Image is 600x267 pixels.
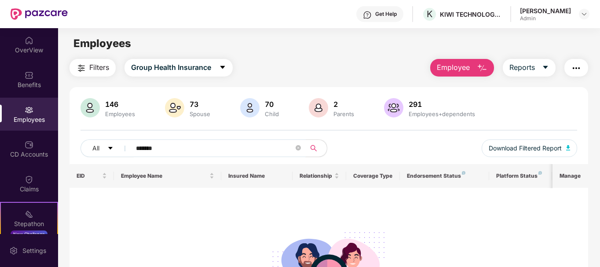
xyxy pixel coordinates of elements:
[407,110,477,117] div: Employees+dependents
[489,143,562,153] span: Download Filtered Report
[477,63,487,73] img: svg+xml;base64,PHN2ZyB4bWxucz0iaHR0cDovL3d3dy53My5vcmcvMjAwMC9zdmciIHhtbG5zOnhsaW5rPSJodHRwOi8vd3...
[70,164,114,188] th: EID
[188,100,212,109] div: 73
[221,164,293,188] th: Insured Name
[571,63,582,73] img: svg+xml;base64,PHN2ZyB4bWxucz0iaHR0cDovL3d3dy53My5vcmcvMjAwMC9zdmciIHdpZHRoPSIyNCIgaGVpZ2h0PSIyNC...
[121,172,208,179] span: Employee Name
[9,246,18,255] img: svg+xml;base64,PHN2ZyBpZD0iU2V0dGluZy0yMHgyMCIgeG1sbnM9Imh0dHA6Ly93d3cudzMub3JnLzIwMDAvc3ZnIiB3aW...
[407,100,477,109] div: 291
[346,164,400,188] th: Coverage Type
[70,59,116,77] button: Filters
[92,143,99,153] span: All
[363,11,372,19] img: svg+xml;base64,PHN2ZyBpZD0iSGVscC0zMngzMiIgeG1sbnM9Imh0dHA6Ly93d3cudzMub3JnLzIwMDAvc3ZnIiB3aWR0aD...
[103,110,137,117] div: Employees
[240,98,260,117] img: svg+xml;base64,PHN2ZyB4bWxucz0iaHR0cDovL3d3dy53My5vcmcvMjAwMC9zdmciIHhtbG5zOnhsaW5rPSJodHRwOi8vd3...
[542,64,549,72] span: caret-down
[103,100,137,109] div: 146
[124,59,233,77] button: Group Health Insurancecaret-down
[25,175,33,184] img: svg+xml;base64,PHN2ZyBpZD0iQ2xhaW0iIHhtbG5zPSJodHRwOi8vd3d3LnczLm9yZy8yMDAwL3N2ZyIgd2lkdGg9IjIwIi...
[509,62,535,73] span: Reports
[520,15,571,22] div: Admin
[581,11,588,18] img: svg+xml;base64,PHN2ZyBpZD0iRHJvcGRvd24tMzJ4MzIiIHhtbG5zPSJodHRwOi8vd3d3LnczLm9yZy8yMDAwL3N2ZyIgd2...
[219,64,226,72] span: caret-down
[462,171,465,175] img: svg+xml;base64,PHN2ZyB4bWxucz0iaHR0cDovL3d3dy53My5vcmcvMjAwMC9zdmciIHdpZHRoPSI4IiBoZWlnaHQ9IjgiIH...
[107,145,113,152] span: caret-down
[25,36,33,45] img: svg+xml;base64,PHN2ZyBpZD0iSG9tZSIgeG1sbnM9Imh0dHA6Ly93d3cudzMub3JnLzIwMDAvc3ZnIiB3aWR0aD0iMjAiIG...
[566,145,571,150] img: svg+xml;base64,PHN2ZyB4bWxucz0iaHR0cDovL3d3dy53My5vcmcvMjAwMC9zdmciIHhtbG5zOnhsaW5rPSJodHRwOi8vd3...
[89,62,109,73] span: Filters
[305,145,322,152] span: search
[76,63,87,73] img: svg+xml;base64,PHN2ZyB4bWxucz0iaHR0cDovL3d3dy53My5vcmcvMjAwMC9zdmciIHdpZHRoPSIyNCIgaGVpZ2h0PSIyNC...
[332,110,356,117] div: Parents
[305,139,327,157] button: search
[25,210,33,219] img: svg+xml;base64,PHN2ZyB4bWxucz0iaHR0cDovL3d3dy53My5vcmcvMjAwMC9zdmciIHdpZHRoPSIyMSIgaGVpZ2h0PSIyMC...
[437,62,470,73] span: Employee
[552,164,588,188] th: Manage
[263,100,281,109] div: 70
[296,144,301,153] span: close-circle
[384,98,403,117] img: svg+xml;base64,PHN2ZyB4bWxucz0iaHR0cDovL3d3dy53My5vcmcvMjAwMC9zdmciIHhtbG5zOnhsaW5rPSJodHRwOi8vd3...
[407,172,482,179] div: Endorsement Status
[496,172,545,179] div: Platform Status
[20,246,49,255] div: Settings
[1,219,57,228] div: Stepathon
[296,145,301,150] span: close-circle
[11,8,68,20] img: New Pazcare Logo
[300,172,333,179] span: Relationship
[293,164,346,188] th: Relationship
[131,62,211,73] span: Group Health Insurance
[80,98,100,117] img: svg+xml;base64,PHN2ZyB4bWxucz0iaHR0cDovL3d3dy53My5vcmcvMjAwMC9zdmciIHhtbG5zOnhsaW5rPSJodHRwOi8vd3...
[427,9,432,19] span: K
[25,106,33,114] img: svg+xml;base64,PHN2ZyBpZD0iRW1wbG95ZWVzIiB4bWxucz0iaHR0cDovL3d3dy53My5vcmcvMjAwMC9zdmciIHdpZHRoPS...
[73,37,131,50] span: Employees
[263,110,281,117] div: Child
[25,140,33,149] img: svg+xml;base64,PHN2ZyBpZD0iQ0RfQWNjb3VudHMiIGRhdGEtbmFtZT0iQ0QgQWNjb3VudHMiIHhtbG5zPSJodHRwOi8vd3...
[430,59,494,77] button: Employee
[11,230,48,238] div: New Challenge
[375,11,397,18] div: Get Help
[25,71,33,80] img: svg+xml;base64,PHN2ZyBpZD0iQmVuZWZpdHMiIHhtbG5zPSJodHRwOi8vd3d3LnczLm9yZy8yMDAwL3N2ZyIgd2lkdGg9Ij...
[482,139,578,157] button: Download Filtered Report
[165,98,184,117] img: svg+xml;base64,PHN2ZyB4bWxucz0iaHR0cDovL3d3dy53My5vcmcvMjAwMC9zdmciIHhtbG5zOnhsaW5rPSJodHRwOi8vd3...
[114,164,221,188] th: Employee Name
[440,10,501,18] div: KIWI TECHNOLOGIES INDIA PRIVATE LIMITED
[503,59,556,77] button: Reportscaret-down
[188,110,212,117] div: Spouse
[77,172,101,179] span: EID
[80,139,134,157] button: Allcaret-down
[520,7,571,15] div: [PERSON_NAME]
[332,100,356,109] div: 2
[309,98,328,117] img: svg+xml;base64,PHN2ZyB4bWxucz0iaHR0cDovL3d3dy53My5vcmcvMjAwMC9zdmciIHhtbG5zOnhsaW5rPSJodHRwOi8vd3...
[538,171,542,175] img: svg+xml;base64,PHN2ZyB4bWxucz0iaHR0cDovL3d3dy53My5vcmcvMjAwMC9zdmciIHdpZHRoPSI4IiBoZWlnaHQ9IjgiIH...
